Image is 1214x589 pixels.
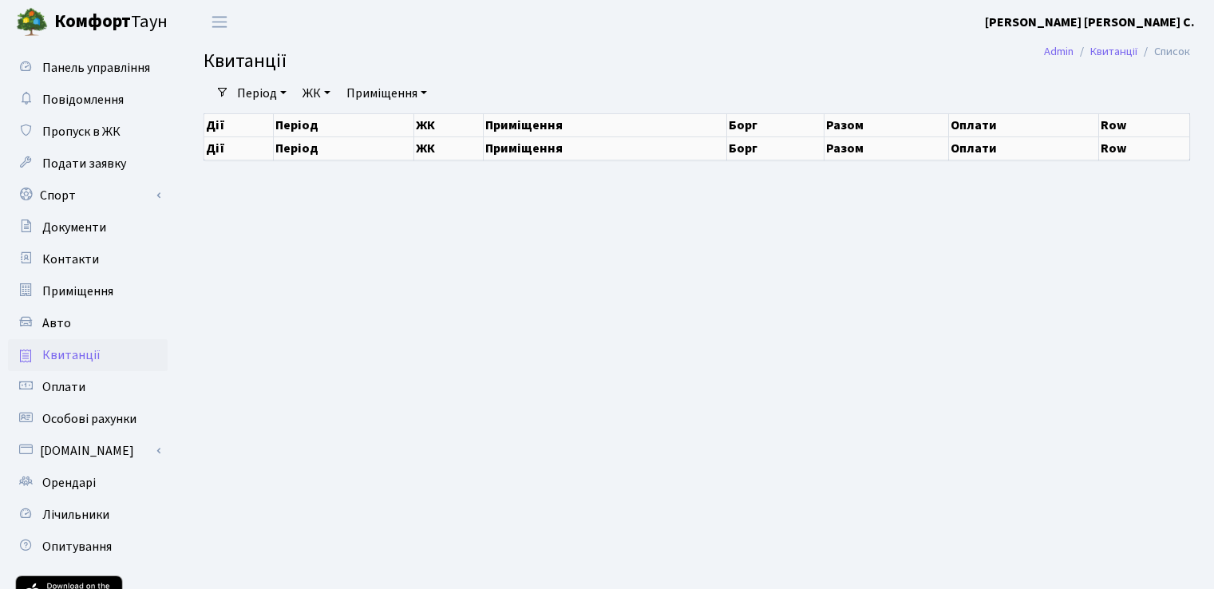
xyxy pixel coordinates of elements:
[8,307,168,339] a: Авто
[42,219,106,236] span: Документи
[8,339,168,371] a: Квитанції
[8,243,168,275] a: Контакти
[1137,43,1190,61] li: Список
[42,91,124,109] span: Повідомлення
[200,9,239,35] button: Переключити навігацію
[204,47,287,75] span: Квитанції
[8,403,168,435] a: Особові рахунки
[8,52,168,84] a: Панель управління
[824,113,948,136] th: Разом
[42,314,71,332] span: Авто
[8,84,168,116] a: Повідомлення
[726,113,824,136] th: Борг
[8,275,168,307] a: Приміщення
[340,80,433,107] a: Приміщення
[273,136,413,160] th: Період
[726,136,824,160] th: Борг
[8,211,168,243] a: Документи
[42,474,96,492] span: Орендарі
[54,9,131,34] b: Комфорт
[273,113,413,136] th: Період
[8,180,168,211] a: Спорт
[1044,43,1074,60] a: Admin
[985,14,1195,31] b: [PERSON_NAME] [PERSON_NAME] С.
[8,467,168,499] a: Орендарі
[8,371,168,403] a: Оплати
[8,531,168,563] a: Опитування
[1090,43,1137,60] a: Квитанції
[42,506,109,524] span: Лічильники
[296,80,337,107] a: ЖК
[204,136,274,160] th: Дії
[231,80,293,107] a: Період
[414,113,484,136] th: ЖК
[985,13,1195,32] a: [PERSON_NAME] [PERSON_NAME] С.
[414,136,484,160] th: ЖК
[42,410,136,428] span: Особові рахунки
[42,378,85,396] span: Оплати
[42,251,99,268] span: Контакти
[483,113,726,136] th: Приміщення
[1099,113,1190,136] th: Row
[8,148,168,180] a: Подати заявку
[16,6,48,38] img: logo.png
[1099,136,1190,160] th: Row
[8,499,168,531] a: Лічильники
[204,113,274,136] th: Дії
[42,123,121,140] span: Пропуск в ЖК
[42,59,150,77] span: Панель управління
[8,435,168,467] a: [DOMAIN_NAME]
[42,538,112,555] span: Опитування
[948,113,1098,136] th: Оплати
[42,155,126,172] span: Подати заявку
[824,136,948,160] th: Разом
[42,346,101,364] span: Квитанції
[948,136,1098,160] th: Оплати
[8,116,168,148] a: Пропуск в ЖК
[54,9,168,36] span: Таун
[42,283,113,300] span: Приміщення
[1020,35,1214,69] nav: breadcrumb
[483,136,726,160] th: Приміщення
